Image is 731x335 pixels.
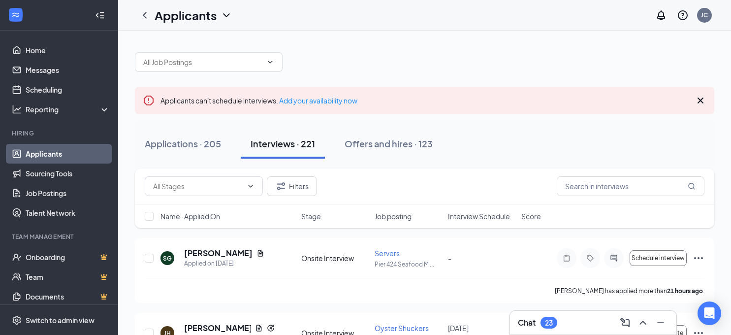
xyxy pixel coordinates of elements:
svg: Filter [275,180,287,192]
a: Scheduling [26,80,110,100]
div: Offers and hires · 123 [345,137,433,150]
svg: ActiveChat [608,254,620,262]
a: TeamCrown [26,267,110,287]
svg: Error [143,95,155,106]
svg: ComposeMessage [619,317,631,329]
a: DocumentsCrown [26,287,110,306]
input: All Stages [153,181,243,192]
span: Stage [301,211,321,221]
div: Open Intercom Messenger [698,301,721,325]
svg: MagnifyingGlass [688,182,696,190]
button: Minimize [653,315,668,331]
svg: ChevronDown [247,182,254,190]
div: Applied on [DATE] [184,259,264,268]
svg: Settings [12,315,22,325]
input: Search in interviews [557,176,704,196]
h5: [PERSON_NAME]' [184,323,251,334]
div: Interviews · 221 [251,137,315,150]
svg: Ellipses [693,252,704,264]
h5: [PERSON_NAME] [184,248,253,259]
span: Name · Applied On [160,211,220,221]
a: Job Postings [26,183,110,203]
a: Messages [26,60,110,80]
svg: ChevronUp [637,317,649,329]
span: - [448,254,451,263]
div: Onsite Interview [301,253,369,263]
a: Talent Network [26,203,110,223]
div: SG [163,254,172,263]
a: Add your availability now [279,96,357,105]
p: [PERSON_NAME] has applied more than . [555,287,704,295]
svg: Analysis [12,104,22,114]
input: All Job Postings [143,57,262,67]
span: Interview Schedule [448,211,510,221]
svg: QuestionInfo [677,9,689,21]
a: Home [26,40,110,60]
a: Applicants [26,144,110,164]
svg: Cross [695,95,706,106]
div: Applications · 205 [145,137,221,150]
div: JC [701,11,708,19]
h1: Applicants [155,7,217,24]
button: Schedule interview [630,250,687,266]
svg: Minimize [655,317,667,329]
svg: Note [561,254,572,262]
span: Applicants can't schedule interviews. [160,96,357,105]
svg: Notifications [655,9,667,21]
svg: Document [255,324,263,332]
svg: Reapply [267,324,275,332]
h3: Chat [518,317,536,328]
span: Servers [375,249,400,258]
button: ComposeMessage [617,315,633,331]
span: Score [521,211,541,221]
span: Schedule interview [632,255,685,262]
button: Filter Filters [267,176,317,196]
svg: ChevronDown [266,58,274,66]
a: Sourcing Tools [26,164,110,183]
svg: Tag [584,254,596,262]
div: Reporting [26,104,110,114]
b: 21 hours ago [667,287,703,295]
span: Job posting [375,211,412,221]
span: Oyster Shuckers [375,324,429,333]
a: OnboardingCrown [26,247,110,267]
svg: ChevronLeft [139,9,151,21]
svg: ChevronDown [221,9,232,21]
svg: Document [256,249,264,257]
svg: Collapse [95,10,105,20]
button: ChevronUp [635,315,651,331]
svg: WorkstreamLogo [11,10,21,20]
div: Hiring [12,129,108,137]
p: Pier 424 Seafood M ... [375,260,442,268]
div: Switch to admin view [26,315,95,325]
div: 23 [545,319,553,327]
div: Team Management [12,233,108,241]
